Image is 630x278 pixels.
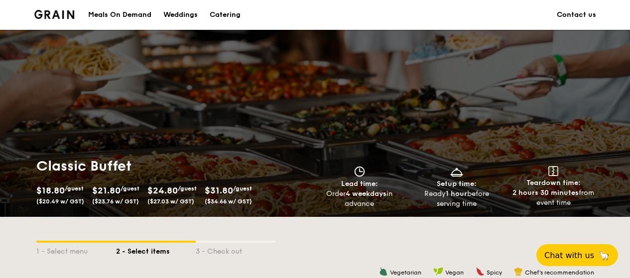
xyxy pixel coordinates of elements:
[205,185,233,196] span: $31.80
[196,243,275,257] div: 3 - Check out
[315,189,404,209] div: Order in advance
[147,198,194,205] span: ($27.03 w/ GST)
[514,267,523,276] img: icon-chef-hat.a58ddaea.svg
[509,188,598,208] div: from event time
[598,250,610,261] span: 🦙
[379,267,388,276] img: icon-vegetarian.fe4039eb.svg
[548,166,558,176] img: icon-teardown.65201eee.svg
[341,180,378,188] span: Lead time:
[526,179,581,187] span: Teardown time:
[525,269,594,276] span: Chef's recommendation
[512,188,579,197] strong: 2 hours 30 minutes
[36,198,84,205] span: ($20.49 w/ GST)
[437,180,477,188] span: Setup time:
[487,269,502,276] span: Spicy
[65,185,84,192] span: /guest
[346,189,386,198] strong: 4 weekdays
[34,10,75,19] a: Logotype
[390,269,421,276] span: Vegetarian
[352,166,367,177] img: icon-clock.2db775ea.svg
[544,251,594,260] span: Chat with us
[412,189,501,209] div: Ready before serving time
[449,166,464,177] img: icon-dish.430c3a2e.svg
[476,267,485,276] img: icon-spicy.37a8142b.svg
[445,269,464,276] span: Vegan
[121,185,139,192] span: /guest
[147,185,178,196] span: $24.80
[92,198,139,205] span: ($23.76 w/ GST)
[205,198,252,205] span: ($34.66 w/ GST)
[92,185,121,196] span: $21.80
[116,243,196,257] div: 2 - Select items
[36,185,65,196] span: $18.80
[178,185,197,192] span: /guest
[36,157,311,175] h1: Classic Buffet
[36,243,116,257] div: 1 - Select menu
[233,185,252,192] span: /guest
[34,10,75,19] img: Grain
[446,189,467,198] strong: 1 hour
[433,267,443,276] img: icon-vegan.f8ff3823.svg
[536,244,618,266] button: Chat with us🦙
